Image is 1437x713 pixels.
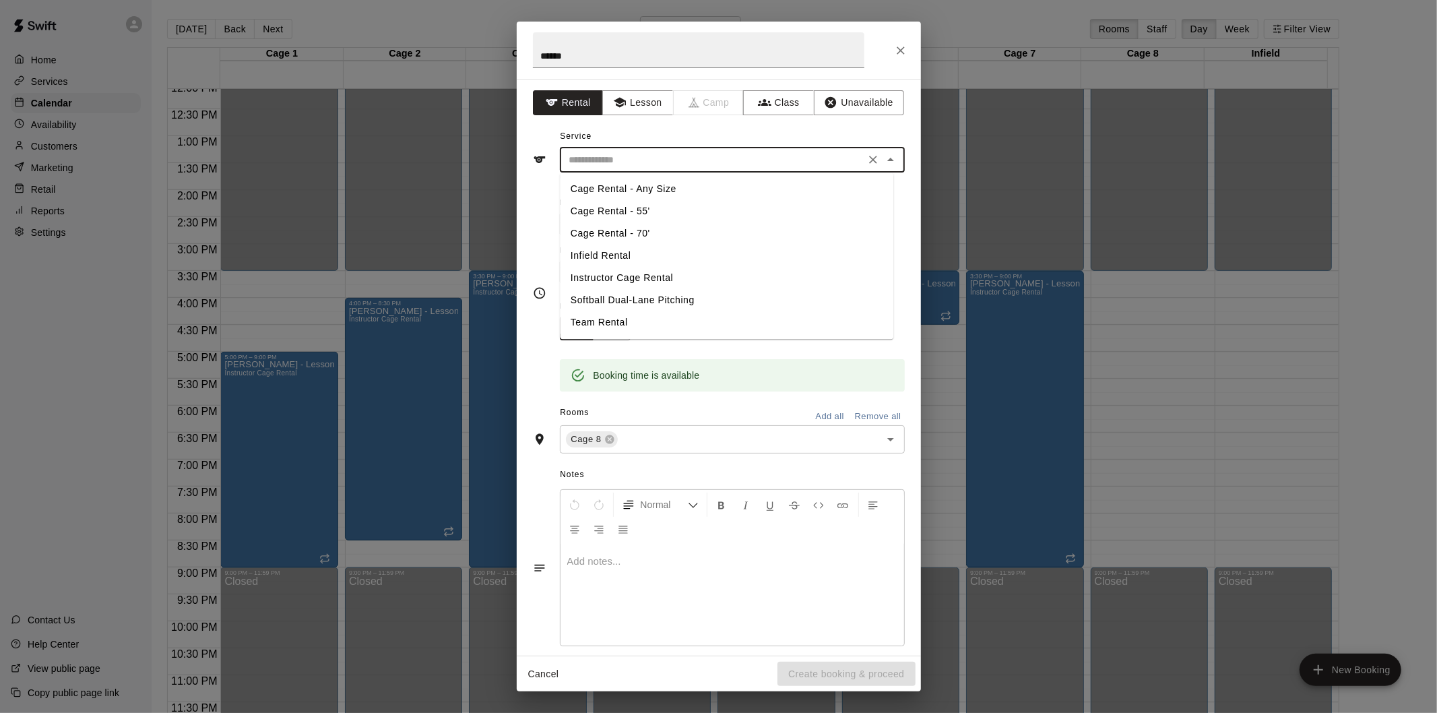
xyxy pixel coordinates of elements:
[852,406,905,427] button: Remove all
[522,662,565,687] button: Cancel
[881,430,900,449] button: Open
[533,90,604,115] button: Rental
[862,493,885,517] button: Left Align
[533,561,546,575] svg: Notes
[881,150,900,169] button: Close
[563,493,586,517] button: Undo
[560,464,904,486] span: Notes
[674,90,744,115] span: Camps can only be created in the Services page
[616,493,704,517] button: Formatting Options
[734,493,757,517] button: Format Italics
[743,90,814,115] button: Class
[560,289,893,311] li: Softball Dual-Lane Pitching
[560,200,893,222] li: Cage Rental - 55'
[563,517,586,541] button: Center Align
[560,245,893,267] li: Infield Rental
[612,517,635,541] button: Justify Align
[560,222,893,245] li: Cage Rental - 70'
[641,498,688,511] span: Normal
[533,286,546,300] svg: Timing
[560,311,893,334] li: Team Rental
[602,90,673,115] button: Lesson
[864,150,883,169] button: Clear
[587,493,610,517] button: Redo
[759,493,781,517] button: Format Underline
[783,493,806,517] button: Format Strikethrough
[807,493,830,517] button: Insert Code
[560,131,592,141] span: Service
[560,408,589,417] span: Rooms
[587,517,610,541] button: Right Align
[566,431,618,447] div: Cage 8
[808,406,852,427] button: Add all
[889,38,913,63] button: Close
[814,90,904,115] button: Unavailable
[533,153,546,166] svg: Service
[594,363,700,387] div: Booking time is available
[710,493,733,517] button: Format Bold
[560,267,893,289] li: Instructor Cage Rental
[533,433,546,446] svg: Rooms
[831,493,854,517] button: Insert Link
[566,433,607,446] span: Cage 8
[560,178,893,200] li: Cage Rental - Any Size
